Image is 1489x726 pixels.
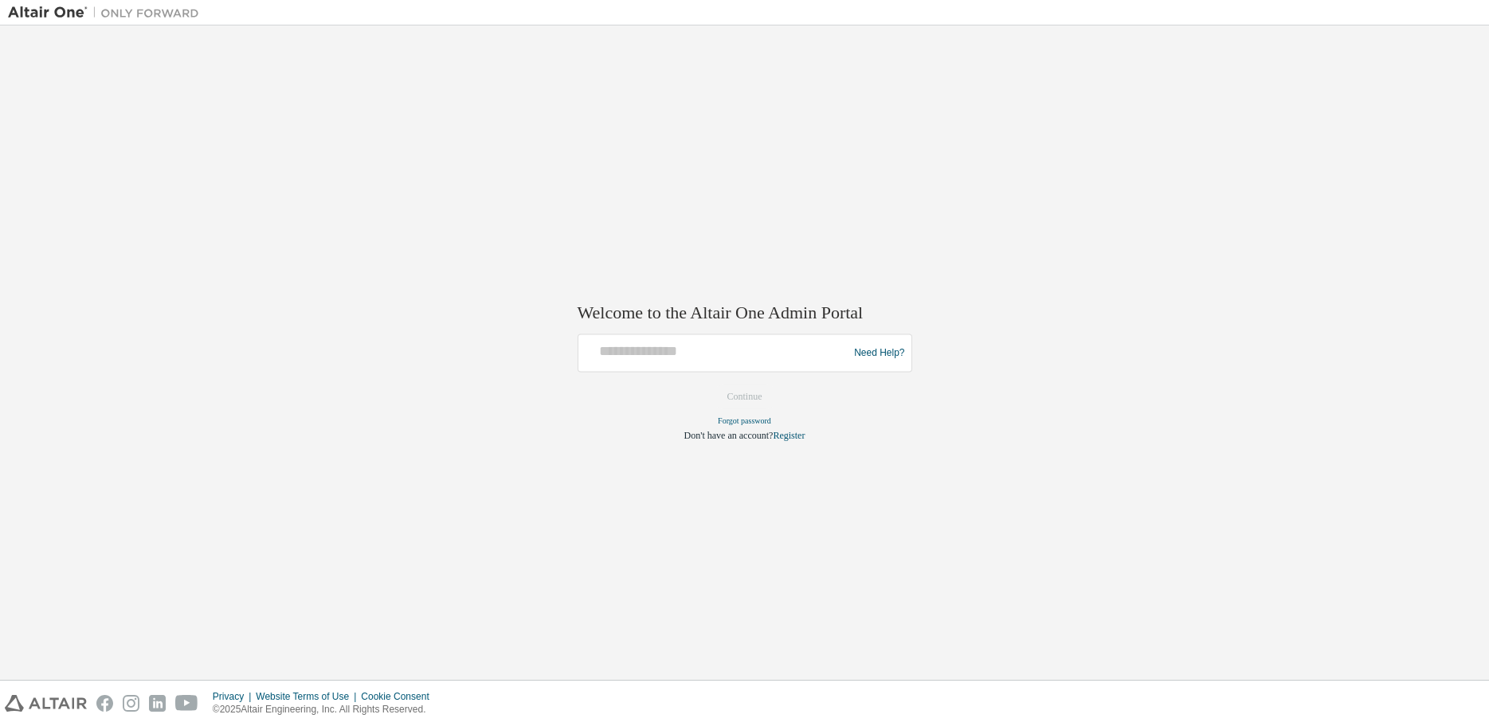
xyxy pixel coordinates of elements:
[578,302,912,324] h2: Welcome to the Altair One Admin Portal
[854,353,904,353] a: Need Help?
[826,343,839,356] img: npw-badge-icon-locked.svg
[96,695,113,712] img: facebook.svg
[213,690,256,703] div: Privacy
[213,703,439,716] p: © 2025 Altair Engineering, Inc. All Rights Reserved.
[5,695,87,712] img: altair_logo.svg
[773,431,805,442] a: Register
[149,695,166,712] img: linkedin.svg
[718,417,771,426] a: Forgot password
[123,695,139,712] img: instagram.svg
[684,431,774,442] span: Don't have an account?
[256,690,361,703] div: Website Terms of Use
[361,690,438,703] div: Cookie Consent
[175,695,198,712] img: youtube.svg
[8,5,207,21] img: Altair One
